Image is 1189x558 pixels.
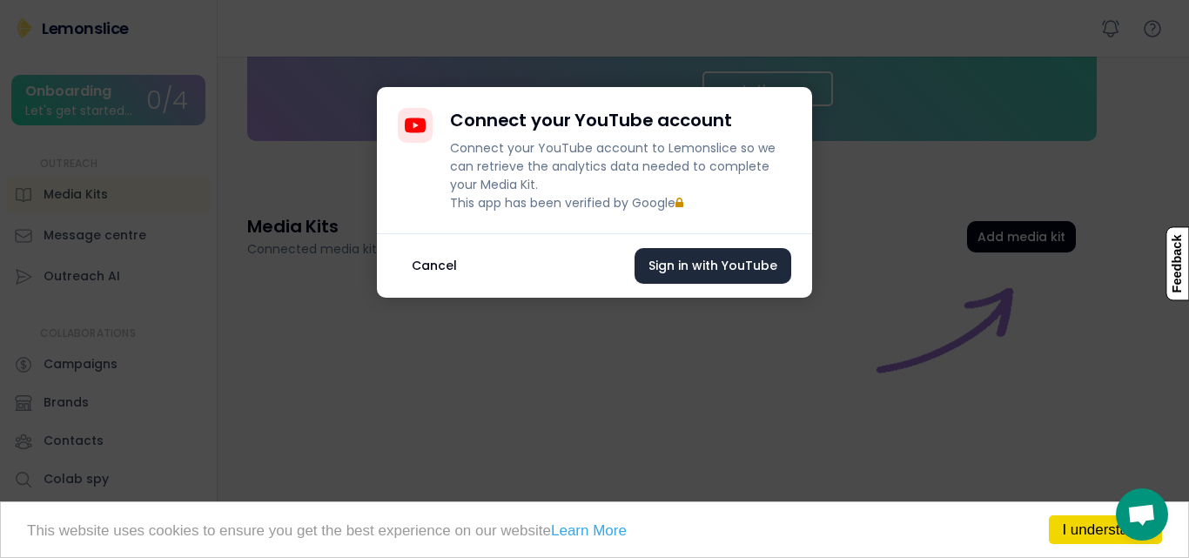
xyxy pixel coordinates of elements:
img: YouTubeIcon.svg [405,115,426,136]
div: Connect your YouTube account to Lemonslice so we can retrieve the analytics data needed to comple... [450,139,791,212]
button: Sign in with YouTube [635,248,791,284]
a: I understand! [1049,515,1162,544]
a: Learn More [551,522,627,539]
button: Cancel [398,248,471,284]
h4: Connect your YouTube account [450,108,732,132]
a: Open chat [1116,488,1168,541]
p: This website uses cookies to ensure you get the best experience on our website [27,523,1162,538]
